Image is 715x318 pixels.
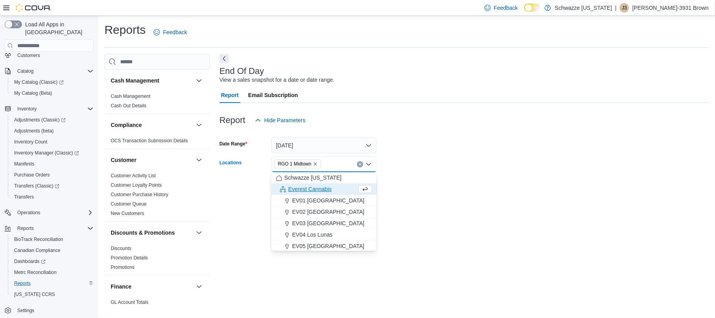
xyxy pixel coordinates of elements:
button: Purchase Orders [8,169,97,180]
button: Reports [14,224,37,233]
a: BioTrack Reconciliation [11,235,66,244]
p: Schwazze [US_STATE] [555,3,612,13]
span: BioTrack Reconciliation [11,235,93,244]
button: Finance [111,283,193,290]
a: OCS Transaction Submission Details [111,138,188,143]
span: EV03 [GEOGRAPHIC_DATA] [292,219,364,227]
span: Canadian Compliance [11,246,93,255]
span: Load All Apps in [GEOGRAPHIC_DATA] [22,20,93,36]
button: Clear input [357,161,363,167]
button: Compliance [194,120,204,130]
button: Discounts & Promotions [111,229,193,237]
span: Customer Loyalty Points [111,182,162,188]
a: Dashboards [11,257,49,266]
span: EV04 Los Lunas [292,231,333,239]
a: Customer Queue [111,201,146,207]
span: Metrc Reconciliation [11,268,93,277]
a: Adjustments (Classic) [11,115,69,125]
button: Customer [194,155,204,165]
a: Canadian Compliance [11,246,64,255]
span: EV01 [GEOGRAPHIC_DATA] [292,197,364,204]
span: My Catalog (Classic) [14,79,64,85]
span: Washington CCRS [11,290,93,299]
button: Reports [2,223,97,234]
button: Customer [111,156,193,164]
h3: Customer [111,156,136,164]
button: EV02 [GEOGRAPHIC_DATA] [271,206,377,218]
a: [US_STATE] CCRS [11,290,58,299]
a: Inventory Manager (Classic) [11,148,82,158]
span: Hide Parameters [264,116,305,124]
span: Feedback [163,28,187,36]
span: New Customers [111,210,144,217]
a: Customer Activity List [111,173,156,178]
a: My Catalog (Classic) [8,77,97,88]
div: View a sales snapshot for a date or date range. [219,76,335,84]
a: Transfers (Classic) [8,180,97,191]
button: Everest Cannabis [271,184,377,195]
span: Cash Out Details [111,103,146,109]
h3: Report [219,116,245,125]
span: Canadian Compliance [14,247,60,254]
button: Operations [14,208,44,217]
h3: Compliance [111,121,142,129]
a: Discounts [111,246,132,251]
label: Locations [219,160,242,166]
a: Inventory Manager (Classic) [8,147,97,158]
button: BioTrack Reconciliation [8,234,97,245]
a: Cash Management [111,94,150,99]
span: Transfers [14,194,34,200]
span: [US_STATE] CCRS [14,291,55,298]
a: Transfers (Classic) [11,181,62,191]
button: Compliance [111,121,193,129]
span: EV02 [GEOGRAPHIC_DATA] [292,208,364,216]
span: Feedback [494,4,518,12]
h1: Reports [104,22,146,38]
span: Customer Purchase History [111,191,168,198]
h3: Finance [111,283,132,290]
button: EV03 [GEOGRAPHIC_DATA] [271,218,377,229]
a: GL Account Totals [111,300,148,305]
h3: Cash Management [111,77,159,85]
input: Dark Mode [524,4,541,12]
div: Customer [104,171,210,221]
button: Inventory [14,104,40,114]
span: Customers [17,52,40,59]
div: Cash Management [104,92,210,114]
span: Inventory Manager (Classic) [14,150,79,156]
a: Customers [14,51,43,60]
span: Inventory Count [14,139,48,145]
span: Transfers (Classic) [11,181,93,191]
span: Purchase Orders [11,170,93,180]
button: EV04 Los Lunas [271,229,377,241]
button: [DATE] [271,138,377,153]
a: Purchase Orders [11,170,53,180]
button: Discounts & Promotions [194,228,204,237]
span: My Catalog (Beta) [11,88,93,98]
button: Manifests [8,158,97,169]
span: Settings [17,307,34,314]
button: Cash Management [111,77,193,85]
span: Manifests [11,159,93,169]
span: Dashboards [14,258,46,265]
span: Report [221,87,239,103]
a: Transfers [11,192,37,202]
span: Manifests [14,161,34,167]
button: EV01 [GEOGRAPHIC_DATA] [271,195,377,206]
button: Operations [2,207,97,218]
span: My Catalog (Beta) [14,90,52,96]
span: Inventory [14,104,93,114]
span: Promotion Details [111,255,148,261]
button: Remove RGO 1 Midtown from selection in this group [313,162,318,166]
button: [US_STATE] CCRS [8,289,97,300]
span: Reports [14,224,93,233]
button: Reports [8,278,97,289]
span: Dashboards [11,257,93,266]
span: Customer Activity List [111,173,156,179]
button: Catalog [14,66,37,76]
a: Dashboards [8,256,97,267]
span: OCS Transaction Submission Details [111,138,188,144]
